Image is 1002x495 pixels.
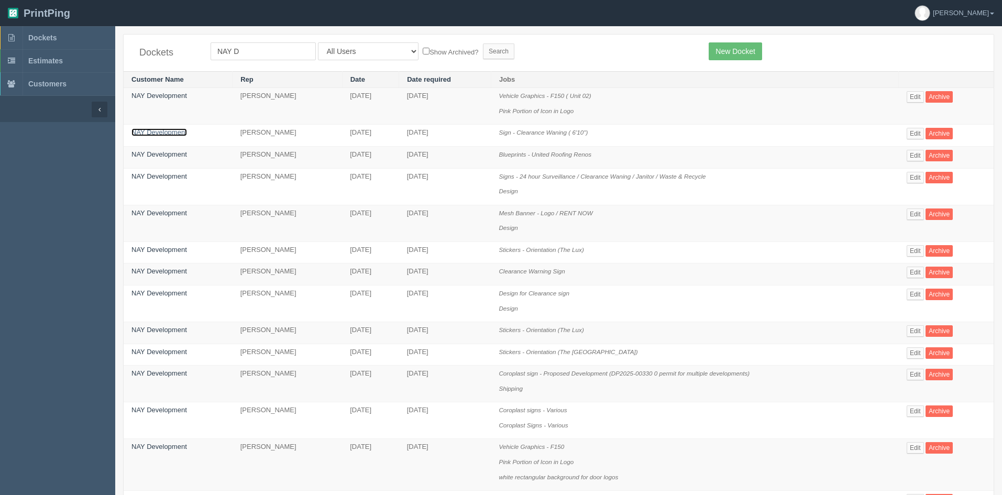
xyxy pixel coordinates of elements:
[233,168,343,205] td: [PERSON_NAME]
[131,369,187,377] a: NAY Development
[499,385,523,392] i: Shipping
[233,366,343,402] td: [PERSON_NAME]
[211,42,316,60] input: Customer Name
[926,172,953,183] a: Archive
[926,245,953,257] a: Archive
[423,46,478,58] label: Show Archived?
[233,263,343,285] td: [PERSON_NAME]
[131,289,187,297] a: NAY Development
[499,458,574,465] i: Pink Portion of Icon in Logo
[399,147,491,169] td: [DATE]
[233,241,343,263] td: [PERSON_NAME]
[399,439,491,491] td: [DATE]
[709,42,762,60] a: New Docket
[131,150,187,158] a: NAY Development
[28,80,67,88] span: Customers
[342,439,399,491] td: [DATE]
[233,322,343,344] td: [PERSON_NAME]
[350,75,365,83] a: Date
[926,208,953,220] a: Archive
[233,402,343,439] td: [PERSON_NAME]
[342,125,399,147] td: [DATE]
[499,326,583,333] i: Stickers - Orientation (The Lux)
[926,128,953,139] a: Archive
[907,442,924,454] a: Edit
[907,347,924,359] a: Edit
[342,205,399,241] td: [DATE]
[342,322,399,344] td: [DATE]
[499,406,567,413] i: Coroplast signs - Various
[233,205,343,241] td: [PERSON_NAME]
[131,75,184,83] a: Customer Name
[399,402,491,439] td: [DATE]
[131,348,187,356] a: NAY Development
[399,168,491,205] td: [DATE]
[399,322,491,344] td: [DATE]
[131,128,187,136] a: NAY Development
[131,443,187,450] a: NAY Development
[499,422,568,428] i: Coroplast Signs - Various
[907,289,924,300] a: Edit
[399,125,491,147] td: [DATE]
[342,241,399,263] td: [DATE]
[233,344,343,366] td: [PERSON_NAME]
[399,88,491,125] td: [DATE]
[907,208,924,220] a: Edit
[926,442,953,454] a: Archive
[907,267,924,278] a: Edit
[907,369,924,380] a: Edit
[131,209,187,217] a: NAY Development
[926,289,953,300] a: Archive
[499,92,591,99] i: Vehicle Graphics - F150 ( Unit 02)
[399,344,491,366] td: [DATE]
[926,325,953,337] a: Archive
[499,188,517,194] i: Design
[342,366,399,402] td: [DATE]
[399,205,491,241] td: [DATE]
[131,92,187,100] a: NAY Development
[491,71,899,88] th: Jobs
[926,150,953,161] a: Archive
[499,474,618,480] i: white rectangular background for door logos
[499,305,517,312] i: Design
[499,268,565,274] i: Clearance Warning Sign
[499,173,706,180] i: Signs - 24 hour Surveillance / Clearance Waning / Janitor / Waste & Recycle
[499,348,637,355] i: Stickers - Orientation (The [GEOGRAPHIC_DATA])
[907,245,924,257] a: Edit
[233,285,343,322] td: [PERSON_NAME]
[399,285,491,322] td: [DATE]
[926,405,953,417] a: Archive
[907,150,924,161] a: Edit
[399,366,491,402] td: [DATE]
[499,151,591,158] i: Blueprints - United Roofing Renos
[926,91,953,103] a: Archive
[499,290,569,296] i: Design for Clearance sign
[907,128,924,139] a: Edit
[131,246,187,254] a: NAY Development
[499,129,588,136] i: Sign - Clearance Waning ( 6'10")
[131,172,187,180] a: NAY Development
[342,168,399,205] td: [DATE]
[915,6,930,20] img: avatar_default-7531ab5dedf162e01f1e0bb0964e6a185e93c5c22dfe317fb01d7f8cd2b1632c.jpg
[28,57,63,65] span: Estimates
[499,224,517,231] i: Design
[926,267,953,278] a: Archive
[139,48,195,58] h4: Dockets
[907,172,924,183] a: Edit
[342,263,399,285] td: [DATE]
[399,263,491,285] td: [DATE]
[233,439,343,491] td: [PERSON_NAME]
[240,75,254,83] a: Rep
[499,370,750,377] i: Coroplast sign - Proposed Development (DP2025-00330 0 permit for multiple developments)
[233,147,343,169] td: [PERSON_NAME]
[499,107,574,114] i: Pink Portion of Icon in Logo
[483,43,514,59] input: Search
[399,241,491,263] td: [DATE]
[423,48,430,54] input: Show Archived?
[233,125,343,147] td: [PERSON_NAME]
[131,267,187,275] a: NAY Development
[342,402,399,439] td: [DATE]
[342,344,399,366] td: [DATE]
[907,91,924,103] a: Edit
[8,8,18,18] img: logo-3e63b451c926e2ac314895c53de4908e5d424f24456219fb08d385ab2e579770.png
